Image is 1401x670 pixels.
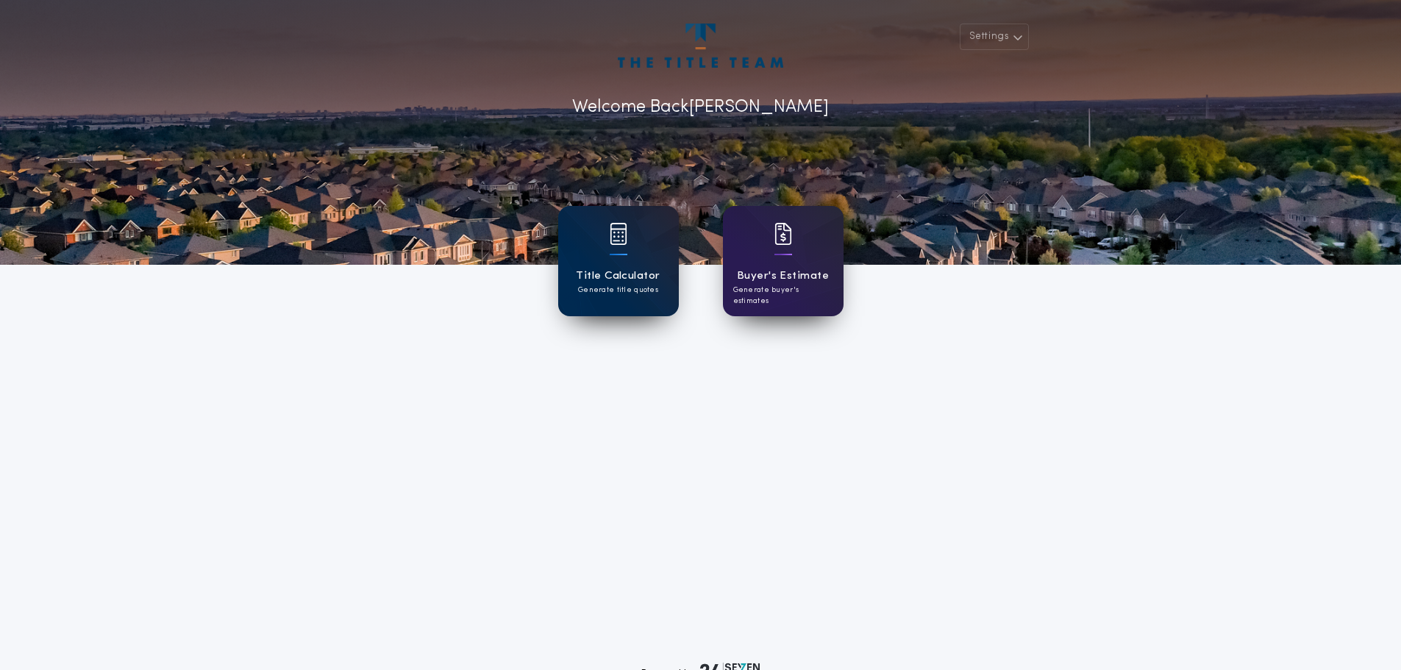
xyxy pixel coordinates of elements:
p: Generate title quotes [578,285,658,296]
img: account-logo [618,24,783,68]
p: Welcome Back [PERSON_NAME] [572,94,829,121]
h1: Buyer's Estimate [737,268,829,285]
button: Settings [960,24,1029,50]
img: card icon [610,223,627,245]
a: card iconBuyer's EstimateGenerate buyer's estimates [723,206,844,316]
p: Generate buyer's estimates [733,285,833,307]
h1: Title Calculator [576,268,660,285]
a: card iconTitle CalculatorGenerate title quotes [558,206,679,316]
img: card icon [774,223,792,245]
